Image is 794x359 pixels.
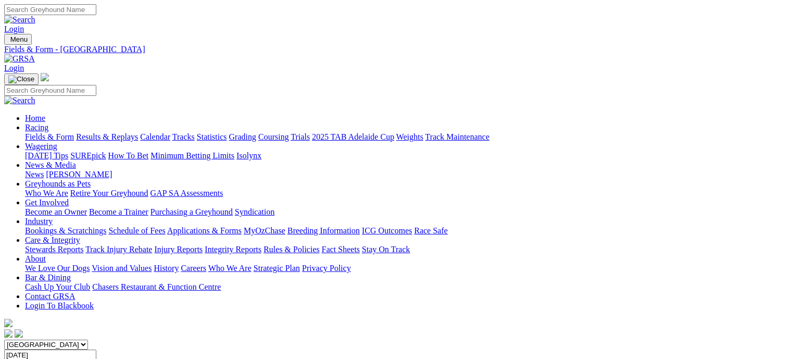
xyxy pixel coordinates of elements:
a: How To Bet [108,151,149,160]
img: facebook.svg [4,329,12,338]
a: GAP SA Assessments [150,189,223,197]
div: Racing [25,132,790,142]
a: Stay On Track [362,245,410,254]
a: Greyhounds as Pets [25,179,91,188]
a: Track Maintenance [425,132,489,141]
a: Wagering [25,142,57,151]
a: [PERSON_NAME] [46,170,112,179]
a: Fields & Form - [GEOGRAPHIC_DATA] [4,45,790,54]
a: Isolynx [236,151,261,160]
img: GRSA [4,54,35,64]
a: [DATE] Tips [25,151,68,160]
a: Schedule of Fees [108,226,165,235]
a: Syndication [235,207,274,216]
a: Tracks [172,132,195,141]
a: Strategic Plan [254,264,300,273]
div: News & Media [25,170,790,179]
a: History [154,264,179,273]
div: Care & Integrity [25,245,790,254]
a: Calendar [140,132,170,141]
a: About [25,254,46,263]
div: Get Involved [25,207,790,217]
a: Become an Owner [25,207,87,216]
img: Search [4,96,35,105]
a: Get Involved [25,198,69,207]
input: Search [4,4,96,15]
a: 2025 TAB Adelaide Cup [312,132,394,141]
a: Contact GRSA [25,292,75,301]
a: News & Media [25,160,76,169]
a: Results & Replays [76,132,138,141]
a: Become a Trainer [89,207,148,216]
input: Search [4,85,96,96]
a: SUREpick [70,151,106,160]
span: Menu [10,35,28,43]
a: Login To Blackbook [25,301,94,310]
a: MyOzChase [244,226,285,235]
img: twitter.svg [15,329,23,338]
a: Bookings & Scratchings [25,226,106,235]
a: Careers [181,264,206,273]
a: Racing [25,123,48,132]
a: Fields & Form [25,132,74,141]
a: We Love Our Dogs [25,264,90,273]
div: Wagering [25,151,790,160]
img: logo-grsa-white.png [41,73,49,81]
a: Injury Reports [154,245,203,254]
img: Close [8,75,34,83]
img: Search [4,15,35,24]
a: ICG Outcomes [362,226,412,235]
div: Bar & Dining [25,282,790,292]
div: Industry [25,226,790,236]
a: Industry [25,217,53,226]
a: Minimum Betting Limits [150,151,234,160]
a: Weights [396,132,423,141]
a: Trials [291,132,310,141]
a: Coursing [258,132,289,141]
a: Integrity Reports [205,245,261,254]
div: Greyhounds as Pets [25,189,790,198]
a: Rules & Policies [263,245,320,254]
a: Track Injury Rebate [85,245,152,254]
a: Home [25,114,45,122]
a: Chasers Restaurant & Function Centre [92,282,221,291]
button: Toggle navigation [4,34,32,45]
a: Privacy Policy [302,264,351,273]
a: Applications & Forms [167,226,242,235]
div: About [25,264,790,273]
a: Vision and Values [92,264,152,273]
a: Who We Are [208,264,251,273]
a: News [25,170,44,179]
a: Grading [229,132,256,141]
img: logo-grsa-white.png [4,319,12,327]
a: Care & Integrity [25,236,80,244]
a: Retire Your Greyhound [70,189,148,197]
a: Login [4,24,24,33]
a: Stewards Reports [25,245,83,254]
a: Breeding Information [287,226,360,235]
button: Toggle navigation [4,73,39,85]
a: Fact Sheets [322,245,360,254]
a: Bar & Dining [25,273,71,282]
a: Cash Up Your Club [25,282,90,291]
a: Statistics [197,132,227,141]
a: Login [4,64,24,72]
a: Who We Are [25,189,68,197]
a: Race Safe [414,226,447,235]
a: Purchasing a Greyhound [150,207,233,216]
